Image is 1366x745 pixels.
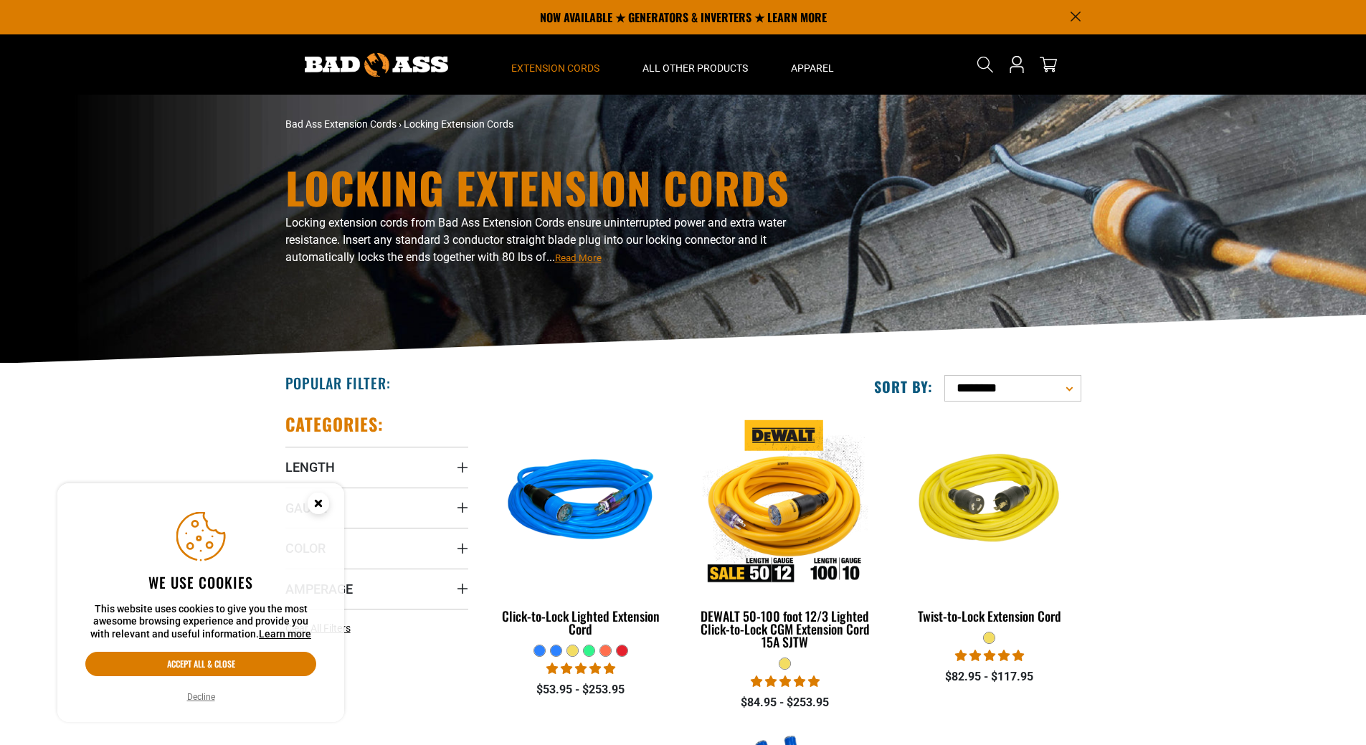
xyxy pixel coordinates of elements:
[791,62,834,75] span: Apparel
[955,649,1024,663] span: 5.00 stars
[555,252,602,263] span: Read More
[285,447,468,487] summary: Length
[183,690,219,704] button: Decline
[898,668,1081,685] div: $82.95 - $117.95
[974,53,997,76] summary: Search
[57,483,344,723] aside: Cookie Consent
[693,609,876,648] div: DEWALT 50-100 foot 12/3 Lighted Click-to-Lock CGM Extension Cord 15A SJTW
[285,118,397,130] a: Bad Ass Extension Cords
[490,609,673,635] div: Click-to-Lock Lighted Extension Cord
[399,118,402,130] span: ›
[285,166,809,209] h1: Locking Extension Cords
[285,459,335,475] span: Length
[85,603,316,641] p: This website uses cookies to give you the most awesome browsing experience and provide you with r...
[546,662,615,675] span: 4.87 stars
[305,53,448,77] img: Bad Ass Extension Cords
[751,675,820,688] span: 4.84 stars
[695,420,876,585] img: DEWALT 50-100 foot 12/3 Lighted Click-to-Lock CGM Extension Cord 15A SJTW
[490,34,621,95] summary: Extension Cords
[404,118,513,130] span: Locking Extension Cords
[285,413,384,435] h2: Categories:
[874,377,933,396] label: Sort by:
[285,216,786,264] span: Locking extension cords from Bad Ass Extension Cords ensure uninterrupted power and extra water r...
[898,413,1081,631] a: yellow Twist-to-Lock Extension Cord
[898,609,1081,622] div: Twist-to-Lock Extension Cord
[693,413,876,657] a: DEWALT 50-100 foot 12/3 Lighted Click-to-Lock CGM Extension Cord 15A SJTW DEWALT 50-100 foot 12/3...
[259,628,311,640] a: Learn more
[511,62,599,75] span: Extension Cords
[490,420,671,585] img: blue
[285,569,468,609] summary: Amperage
[85,652,316,676] button: Accept all & close
[490,681,673,698] div: $53.95 - $253.95
[769,34,855,95] summary: Apparel
[85,573,316,592] h2: We use cookies
[285,117,809,132] nav: breadcrumbs
[899,420,1080,585] img: yellow
[285,488,468,528] summary: Gauge
[642,62,748,75] span: All Other Products
[490,413,673,644] a: blue Click-to-Lock Lighted Extension Cord
[621,34,769,95] summary: All Other Products
[285,374,391,392] h2: Popular Filter:
[285,528,468,568] summary: Color
[693,694,876,711] div: $84.95 - $253.95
